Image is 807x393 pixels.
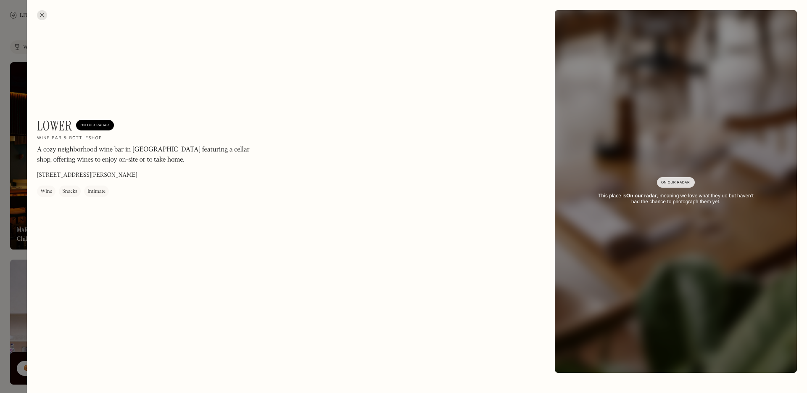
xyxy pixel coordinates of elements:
[87,188,105,196] div: Intimate
[40,188,52,196] div: Wine
[37,118,72,134] h1: Lower
[661,178,691,187] div: On Our Radar
[62,188,77,196] div: Snacks
[37,171,137,180] p: [STREET_ADDRESS][PERSON_NAME]
[626,193,657,199] strong: On our radar
[37,136,102,142] h2: Wine bar & bottleshop
[593,193,758,205] div: This place is , meaning we love what they do but haven’t had the chance to photograph them yet.
[37,145,264,165] p: A cozy neighborhood wine bar in [GEOGRAPHIC_DATA] featuring a cellar shop, offering wines to enjo...
[80,121,110,130] div: On Our Radar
